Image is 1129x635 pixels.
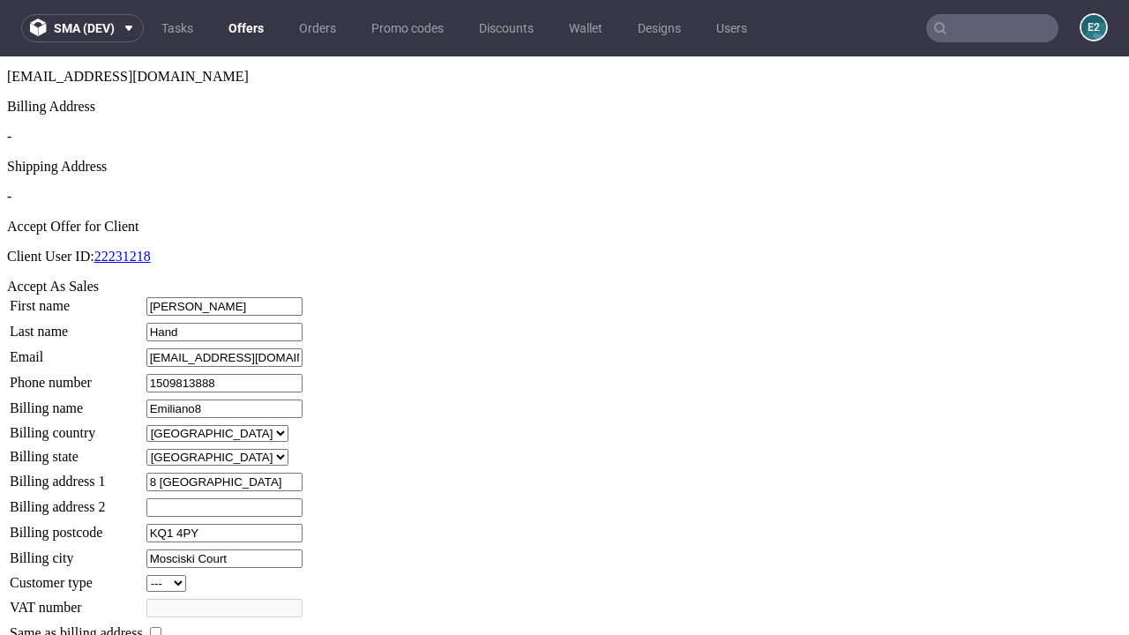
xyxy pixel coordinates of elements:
[54,22,115,34] span: sma (dev)
[21,14,144,42] button: sma (dev)
[9,441,144,461] td: Billing address 2
[7,162,1122,178] div: Accept Offer for Client
[151,14,204,42] a: Tasks
[218,14,274,42] a: Offers
[7,102,1122,118] div: Shipping Address
[9,518,144,536] td: Customer type
[7,192,1122,208] p: Client User ID:
[9,240,144,260] td: First name
[9,265,144,286] td: Last name
[706,14,758,42] a: Users
[94,192,151,207] a: 22231218
[9,392,144,410] td: Billing state
[9,317,144,337] td: Phone number
[1081,15,1106,40] figcaption: e2
[9,415,144,436] td: Billing address 1
[7,12,249,27] span: [EMAIL_ADDRESS][DOMAIN_NAME]
[9,567,144,586] td: Same as billing address
[9,368,144,386] td: Billing country
[627,14,692,42] a: Designs
[558,14,613,42] a: Wallet
[9,492,144,512] td: Billing city
[7,132,11,147] span: -
[468,14,544,42] a: Discounts
[7,42,1122,58] div: Billing Address
[9,291,144,311] td: Email
[7,72,11,87] span: -
[7,222,1122,238] div: Accept As Sales
[361,14,454,42] a: Promo codes
[9,542,144,562] td: VAT number
[288,14,347,42] a: Orders
[9,342,144,362] td: Billing name
[9,467,144,487] td: Billing postcode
